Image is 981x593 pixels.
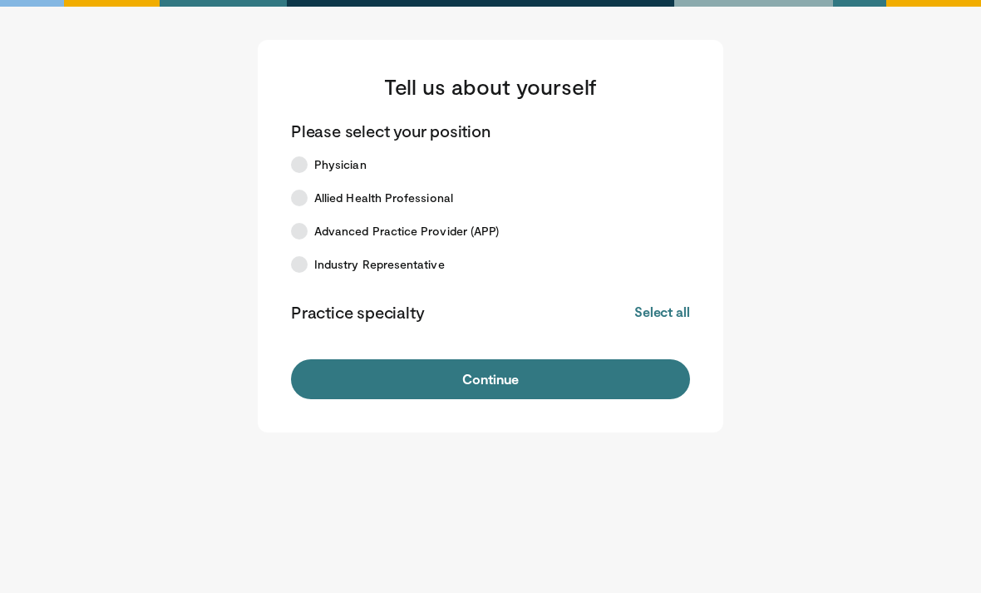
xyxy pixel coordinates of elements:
[291,120,491,141] p: Please select your position
[314,256,445,273] span: Industry Representative
[314,156,367,173] span: Physician
[314,190,453,206] span: Allied Health Professional
[291,73,690,100] h3: Tell us about yourself
[634,303,690,321] button: Select all
[291,359,690,399] button: Continue
[314,223,499,240] span: Advanced Practice Provider (APP)
[291,301,424,323] p: Practice specialty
